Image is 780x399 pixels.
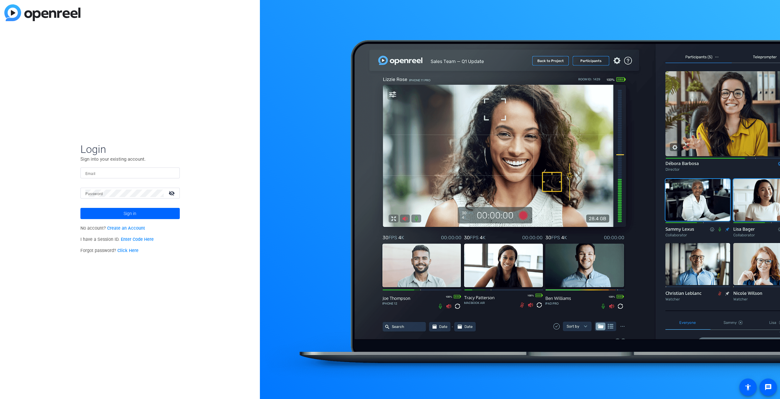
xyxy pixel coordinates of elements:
span: No account? [80,226,145,231]
mat-label: Password [85,192,103,196]
a: Click Here [117,248,138,253]
a: Enter Code Here [121,237,154,242]
mat-icon: accessibility [744,383,752,391]
span: I have a Session ID. [80,237,154,242]
p: Sign into your existing account. [80,156,180,163]
span: Sign in [124,206,136,221]
button: Sign in [80,208,180,219]
mat-label: Email [85,172,96,176]
img: blue-gradient.svg [4,4,80,21]
span: Forgot password? [80,248,139,253]
span: Login [80,143,180,156]
mat-icon: message [764,383,772,391]
a: Create an Account [107,226,145,231]
mat-icon: visibility_off [165,189,180,198]
input: Enter Email Address [85,169,175,177]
